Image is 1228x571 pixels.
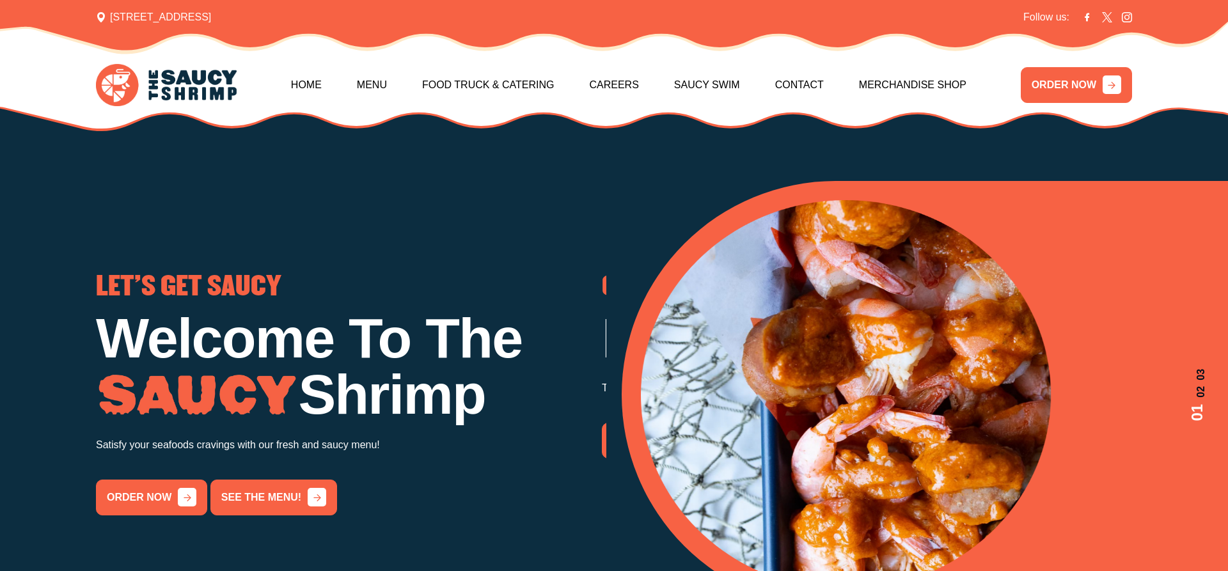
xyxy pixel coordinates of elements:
span: 02 [1186,386,1209,398]
span: LET'S GET SAUCY [96,274,281,300]
a: Food Truck & Catering [422,58,555,113]
div: 2 / 3 [602,274,1108,458]
h1: Welcome To The Shrimp [96,310,602,423]
img: Image [96,375,298,416]
a: Home [291,58,322,113]
h1: Low Country Boil [602,310,1108,366]
span: Follow us: [1023,10,1069,25]
p: Satisfy your seafoods cravings with our fresh and saucy menu! [96,436,602,454]
a: ORDER NOW [1021,67,1132,103]
span: 03 [1186,368,1209,380]
a: order now [602,423,713,458]
span: 01 [1186,404,1209,421]
a: See the menu! [210,480,337,515]
img: logo [96,64,237,107]
a: Careers [589,58,638,113]
a: Saucy Swim [674,58,740,113]
a: Merchandise Shop [859,58,966,113]
a: Contact [775,58,824,113]
div: 1 / 3 [96,274,602,515]
span: GO THE WHOLE NINE YARDS [602,274,895,300]
span: [STREET_ADDRESS] [96,10,211,25]
a: Menu [357,58,387,113]
p: Try our famous Whole Nine Yards sauce! The recipe is our secret! [602,379,1108,397]
a: order now [96,480,207,515]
